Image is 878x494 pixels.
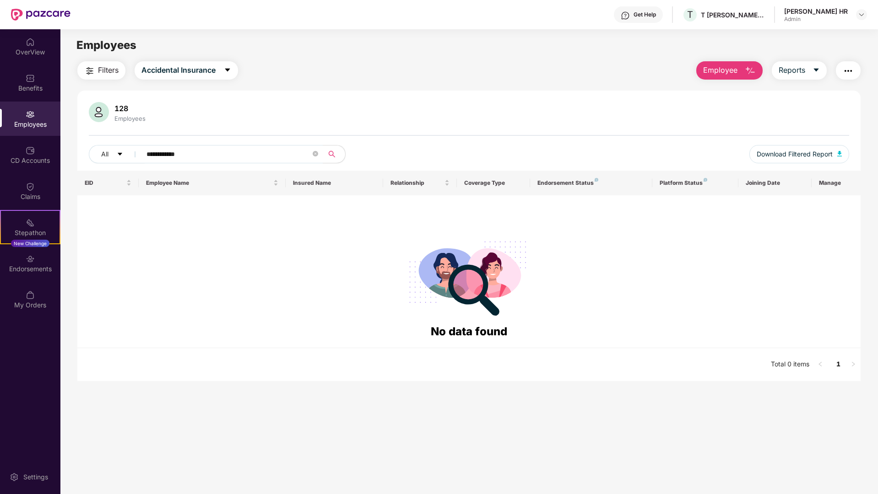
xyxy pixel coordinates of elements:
[784,7,848,16] div: [PERSON_NAME] HR
[117,151,123,158] span: caret-down
[812,171,861,195] th: Manage
[813,66,820,75] span: caret-down
[26,254,35,263] img: svg+xml;base64,PHN2ZyBpZD0iRW5kb3JzZW1lbnRzIiB4bWxucz0iaHR0cDovL3d3dy53My5vcmcvMjAwMC9zdmciIHdpZH...
[1,228,60,237] div: Stepathon
[696,61,763,80] button: Employee
[323,150,341,158] span: search
[77,171,139,195] th: EID
[831,357,846,372] li: 1
[703,64,737,76] span: Employee
[858,11,865,18] img: svg+xml;base64,PHN2ZyBpZD0iRHJvcGRvd24tMzJ4MzIiIHhtbG5zPSJodHRwOi8vd3d3LnczLm9yZy8yMDAwL3N2ZyIgd2...
[837,151,842,156] img: svg+xml;base64,PHN2ZyB4bWxucz0iaHR0cDovL3d3dy53My5vcmcvMjAwMC9zdmciIHhtbG5zOnhsaW5rPSJodHRwOi8vd3...
[745,65,756,76] img: svg+xml;base64,PHN2ZyB4bWxucz0iaHR0cDovL3d3dy53My5vcmcvMjAwMC9zdmciIHhtbG5zOnhsaW5rPSJodHRwOi8vd3...
[26,290,35,300] img: svg+xml;base64,PHN2ZyBpZD0iTXlfT3JkZXJzIiBkYXRhLW5hbWU9Ik15IE9yZGVycyIgeG1sbnM9Imh0dHA6Ly93d3cudz...
[457,171,530,195] th: Coverage Type
[537,179,645,187] div: Endorsement Status
[101,149,108,159] span: All
[704,178,707,182] img: svg+xml;base64,PHN2ZyB4bWxucz0iaHR0cDovL3d3dy53My5vcmcvMjAwMC9zdmciIHdpZHRoPSI4IiBoZWlnaHQ9IjgiIH...
[634,11,656,18] div: Get Help
[146,179,271,187] span: Employee Name
[771,357,809,372] li: Total 0 items
[98,64,119,76] span: Filters
[383,171,456,195] th: Relationship
[846,357,861,372] button: right
[76,38,136,52] span: Employees
[772,61,827,80] button: Reportscaret-down
[84,65,95,76] img: svg+xml;base64,PHN2ZyB4bWxucz0iaHR0cDovL3d3dy53My5vcmcvMjAwMC9zdmciIHdpZHRoPSIyNCIgaGVpZ2h0PSIyNC...
[323,145,346,163] button: search
[813,357,828,372] li: Previous Page
[26,218,35,227] img: svg+xml;base64,PHN2ZyB4bWxucz0iaHR0cDovL3d3dy53My5vcmcvMjAwMC9zdmciIHdpZHRoPSIyMSIgaGVpZ2h0PSIyMC...
[831,357,846,371] a: 1
[313,151,318,156] span: close-circle
[843,65,854,76] img: svg+xml;base64,PHN2ZyB4bWxucz0iaHR0cDovL3d3dy53My5vcmcvMjAwMC9zdmciIHdpZHRoPSIyNCIgaGVpZ2h0PSIyNC...
[21,473,51,482] div: Settings
[749,145,849,163] button: Download Filtered Report
[26,182,35,191] img: svg+xml;base64,PHN2ZyBpZD0iQ2xhaW0iIHhtbG5zPSJodHRwOi8vd3d3LnczLm9yZy8yMDAwL3N2ZyIgd2lkdGg9IjIwIi...
[813,357,828,372] button: left
[85,179,125,187] span: EID
[135,61,238,80] button: Accidental Insurancecaret-down
[113,115,147,122] div: Employees
[851,361,856,367] span: right
[10,473,19,482] img: svg+xml;base64,PHN2ZyBpZD0iU2V0dGluZy0yMHgyMCIgeG1sbnM9Imh0dHA6Ly93d3cudzMub3JnLzIwMDAvc3ZnIiB3aW...
[660,179,731,187] div: Platform Status
[26,74,35,83] img: svg+xml;base64,PHN2ZyBpZD0iQmVuZWZpdHMiIHhtbG5zPSJodHRwOi8vd3d3LnczLm9yZy8yMDAwL3N2ZyIgd2lkdGg9Ij...
[784,16,848,23] div: Admin
[139,171,286,195] th: Employee Name
[390,179,442,187] span: Relationship
[779,64,805,76] span: Reports
[89,145,145,163] button: Allcaret-down
[595,178,598,182] img: svg+xml;base64,PHN2ZyB4bWxucz0iaHR0cDovL3d3dy53My5vcmcvMjAwMC9zdmciIHdpZHRoPSI4IiBoZWlnaHQ9IjgiIH...
[11,9,70,21] img: New Pazcare Logo
[757,149,833,159] span: Download Filtered Report
[89,102,109,122] img: svg+xml;base64,PHN2ZyB4bWxucz0iaHR0cDovL3d3dy53My5vcmcvMjAwMC9zdmciIHhtbG5zOnhsaW5rPSJodHRwOi8vd3...
[26,146,35,155] img: svg+xml;base64,PHN2ZyBpZD0iQ0RfQWNjb3VudHMiIGRhdGEtbmFtZT0iQ0QgQWNjb3VudHMiIHhtbG5zPSJodHRwOi8vd3...
[687,9,693,20] span: T
[26,38,35,47] img: svg+xml;base64,PHN2ZyBpZD0iSG9tZSIgeG1sbnM9Imh0dHA6Ly93d3cudzMub3JnLzIwMDAvc3ZnIiB3aWR0aD0iMjAiIG...
[224,66,231,75] span: caret-down
[113,104,147,113] div: 128
[313,150,318,159] span: close-circle
[141,64,216,76] span: Accidental Insurance
[403,230,535,323] img: svg+xml;base64,PHN2ZyB4bWxucz0iaHR0cDovL3d3dy53My5vcmcvMjAwMC9zdmciIHdpZHRoPSIyODgiIGhlaWdodD0iMj...
[738,171,812,195] th: Joining Date
[818,361,823,367] span: left
[431,325,507,338] span: No data found
[286,171,384,195] th: Insured Name
[846,357,861,372] li: Next Page
[701,11,765,19] div: T [PERSON_NAME] & [PERSON_NAME]
[11,240,49,247] div: New Challenge
[26,110,35,119] img: svg+xml;base64,PHN2ZyBpZD0iRW1wbG95ZWVzIiB4bWxucz0iaHR0cDovL3d3dy53My5vcmcvMjAwMC9zdmciIHdpZHRoPS...
[621,11,630,20] img: svg+xml;base64,PHN2ZyBpZD0iSGVscC0zMngzMiIgeG1sbnM9Imh0dHA6Ly93d3cudzMub3JnLzIwMDAvc3ZnIiB3aWR0aD...
[77,61,125,80] button: Filters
